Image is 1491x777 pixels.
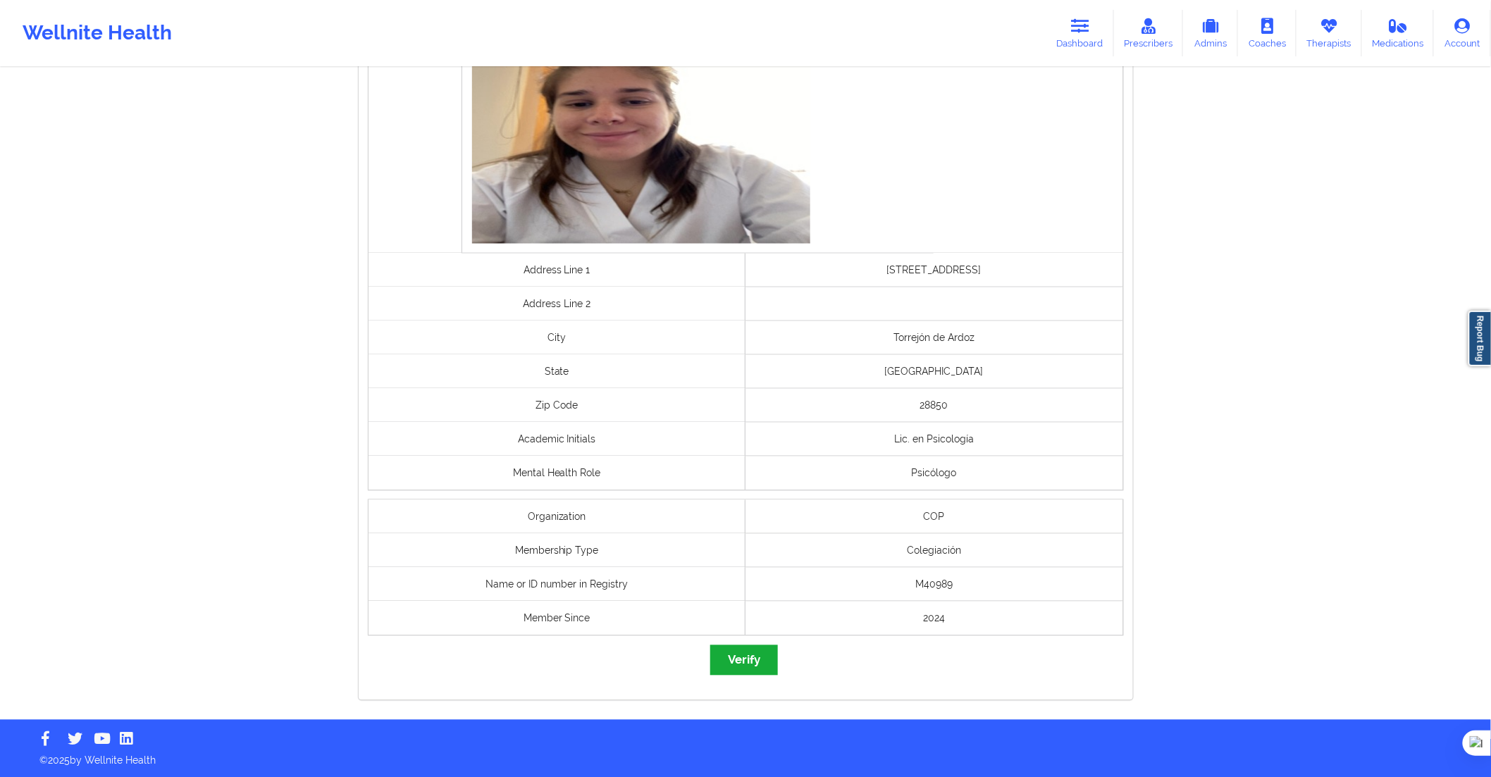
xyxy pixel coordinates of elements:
a: Medications [1362,10,1435,56]
div: Academic Initials [369,423,746,456]
p: © 2025 by Wellnite Health [30,744,1461,768]
a: Admins [1183,10,1238,56]
a: Prescribers [1114,10,1184,56]
div: [STREET_ADDRESS] [745,254,1123,287]
div: 28850 [745,389,1123,423]
div: [GEOGRAPHIC_DATA] [745,355,1123,389]
div: Zip Code [369,389,746,423]
div: Lic. en Psicología [745,423,1123,456]
button: Verify [710,645,778,676]
a: Dashboard [1046,10,1114,56]
div: Colegiación [745,534,1123,568]
div: Address Line 2 [369,287,746,321]
div: Name or ID number in Registry [369,568,746,602]
a: Coaches [1238,10,1297,56]
div: COP [745,500,1123,534]
div: Member Since [369,602,746,635]
div: Psicólogo [745,456,1123,490]
a: Account [1434,10,1491,56]
div: Torrejón de Ardoz [745,321,1123,355]
div: Membership Type [369,534,746,568]
div: Organization [369,500,746,534]
div: Address Line 1 [369,254,746,287]
div: City [369,321,746,355]
div: 2024 [745,602,1123,635]
div: Mental Health Role [369,456,746,490]
div: M40989 [745,568,1123,602]
a: Report Bug [1468,311,1491,366]
div: State [369,355,746,389]
a: Therapists [1297,10,1362,56]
